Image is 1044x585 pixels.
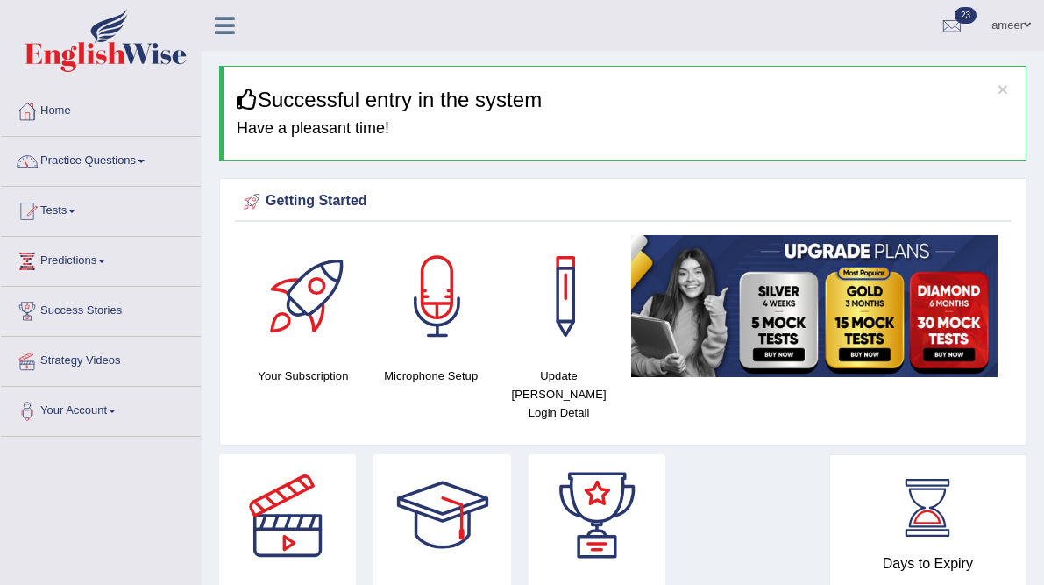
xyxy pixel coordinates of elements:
a: Success Stories [1,287,201,331]
a: Strategy Videos [1,337,201,381]
img: small5.jpg [631,235,998,377]
h4: Your Subscription [248,367,359,385]
div: Getting Started [239,189,1006,215]
span: 23 [955,7,977,24]
h3: Successful entry in the system [237,89,1012,111]
h4: Days to Expiry [849,556,1006,572]
a: Tests [1,187,201,231]
a: Predictions [1,237,201,281]
a: Practice Questions [1,137,201,181]
h4: Have a pleasant time! [237,120,1012,138]
a: Your Account [1,387,201,431]
button: × [998,80,1008,98]
a: Home [1,87,201,131]
h4: Update [PERSON_NAME] Login Detail [504,367,614,422]
h4: Microphone Setup [376,367,486,385]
